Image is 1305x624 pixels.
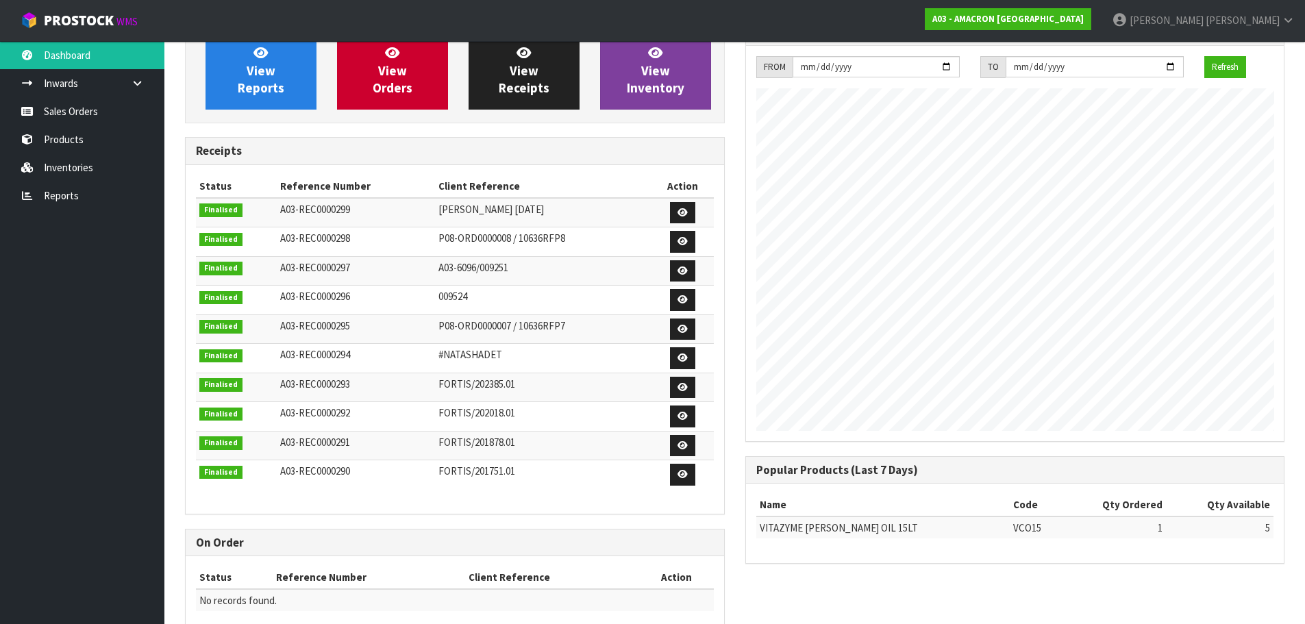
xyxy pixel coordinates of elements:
[280,348,350,361] span: A03-REC0000294
[756,56,793,78] div: FROM
[196,145,714,158] h3: Receipts
[652,175,713,197] th: Action
[199,320,243,334] span: Finalised
[196,566,273,588] th: Status
[199,203,243,217] span: Finalised
[1130,14,1204,27] span: [PERSON_NAME]
[438,377,515,390] span: FORTIS/202385.01
[280,203,350,216] span: A03-REC0000299
[1204,56,1246,78] button: Refresh
[438,261,508,274] span: A03-6096/009251
[438,436,515,449] span: FORTIS/201878.01
[280,319,350,332] span: A03-REC0000295
[438,464,515,477] span: FORTIS/201751.01
[438,203,544,216] span: [PERSON_NAME] [DATE]
[199,378,243,392] span: Finalised
[280,377,350,390] span: A03-REC0000293
[756,494,1010,516] th: Name
[932,13,1084,25] strong: A03 - AMACRON [GEOGRAPHIC_DATA]
[199,349,243,363] span: Finalised
[639,566,714,588] th: Action
[337,32,448,110] a: ViewOrders
[44,12,114,29] span: ProStock
[280,464,350,477] span: A03-REC0000290
[373,45,412,96] span: View Orders
[280,436,350,449] span: A03-REC0000291
[756,464,1274,477] h3: Popular Products (Last 7 Days)
[469,32,580,110] a: ViewReceipts
[196,175,277,197] th: Status
[116,15,138,28] small: WMS
[199,408,243,421] span: Finalised
[280,232,350,245] span: A03-REC0000298
[273,566,464,588] th: Reference Number
[438,232,565,245] span: P08-ORD0000008 / 10636RFP8
[438,406,515,419] span: FORTIS/202018.01
[980,56,1006,78] div: TO
[438,348,502,361] span: #NATASHADET
[465,566,639,588] th: Client Reference
[1206,14,1280,27] span: [PERSON_NAME]
[199,466,243,479] span: Finalised
[199,233,243,247] span: Finalised
[280,406,350,419] span: A03-REC0000292
[1166,516,1273,538] td: 5
[199,262,243,275] span: Finalised
[199,291,243,305] span: Finalised
[196,589,714,611] td: No records found.
[756,516,1010,538] td: VITAZYME [PERSON_NAME] OIL 15LT
[238,45,284,96] span: View Reports
[1166,494,1273,516] th: Qty Available
[1063,516,1166,538] td: 1
[1063,494,1166,516] th: Qty Ordered
[627,45,684,96] span: View Inventory
[438,319,565,332] span: P08-ORD0000007 / 10636RFP7
[277,175,435,197] th: Reference Number
[280,290,350,303] span: A03-REC0000296
[435,175,652,197] th: Client Reference
[1010,516,1063,538] td: VCO15
[206,32,316,110] a: ViewReports
[499,45,549,96] span: View Receipts
[1010,494,1063,516] th: Code
[21,12,38,29] img: cube-alt.png
[199,436,243,450] span: Finalised
[600,32,711,110] a: ViewInventory
[438,290,467,303] span: 009524
[280,261,350,274] span: A03-REC0000297
[196,536,714,549] h3: On Order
